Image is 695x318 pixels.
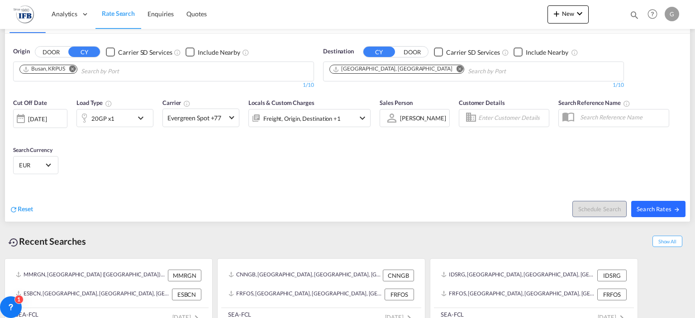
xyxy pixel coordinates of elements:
[186,10,206,18] span: Quotes
[558,99,630,106] span: Search Reference Name
[242,49,249,56] md-icon: Unchecked: Ignores neighbouring ports when fetching rates.Checked : Includes neighbouring ports w...
[81,64,167,79] input: Chips input.
[396,47,428,57] button: DOOR
[459,99,505,106] span: Customer Details
[13,127,20,139] md-datepicker: Select
[363,47,395,57] button: CY
[10,204,33,214] div: icon-refreshReset
[574,8,585,19] md-icon: icon-chevron-down
[168,270,201,281] div: MMRGN
[16,270,166,281] div: MMRGN, Rangoon (Yangon), Myanmar, South East Asia, Asia Pacific
[248,99,314,106] span: Locals & Custom Charges
[228,270,381,281] div: CNNGB, Ningbo, China, Greater China & Far East Asia, Asia Pacific
[631,201,685,217] button: Search Ratesicon-arrow-right
[13,147,52,153] span: Search Currency
[623,100,630,107] md-icon: Your search will be saved by the below given name
[13,81,314,89] div: 1/10
[514,47,568,57] md-checkbox: Checkbox No Ink
[502,49,509,56] md-icon: Unchecked: Search for CY (Container Yard) services for all selected carriers.Checked : Search for...
[400,114,446,122] div: [PERSON_NAME]
[102,9,135,17] span: Rate Search
[5,33,690,221] div: OriginDOOR CY Checkbox No InkUnchecked: Search for CY (Container Yard) services for all selected ...
[18,205,33,213] span: Reset
[18,158,53,171] md-select: Select Currency: € EUREuro
[76,109,153,127] div: 20GP x1icon-chevron-down
[645,6,665,23] div: Help
[468,64,554,79] input: Chips input.
[198,48,240,57] div: Include Nearby
[323,47,354,56] span: Destination
[665,7,679,21] div: G
[118,48,172,57] div: Carrier SD Services
[357,113,368,123] md-icon: icon-chevron-down
[383,270,414,281] div: CNNGB
[10,205,18,214] md-icon: icon-refresh
[629,10,639,24] div: icon-magnify
[385,289,414,300] div: FRFOS
[446,48,500,57] div: Carrier SD Services
[148,10,174,18] span: Enquiries
[572,201,627,217] button: Note: By default Schedule search will only considerorigin ports, destination ports and cut off da...
[18,62,171,79] md-chips-wrap: Chips container. Use arrow keys to select chips.
[629,10,639,20] md-icon: icon-magnify
[333,65,452,73] div: Le Havre, FRLEH
[8,237,19,248] md-icon: icon-backup-restore
[172,289,201,300] div: ESBCN
[19,161,44,169] span: EUR
[13,99,47,106] span: Cut Off Date
[106,47,172,57] md-checkbox: Checkbox No Ink
[323,81,624,89] div: 1/10
[441,289,595,300] div: FRFOS, Fos-sur-Mer, France, Western Europe, Europe
[441,270,595,281] div: IDSRG, Semarang, Indonesia, South East Asia, Asia Pacific
[434,47,500,57] md-checkbox: Checkbox No Ink
[23,65,65,73] div: Busan, KRPUS
[597,270,627,281] div: IDSRG
[652,236,682,247] span: Show All
[328,62,557,79] md-chips-wrap: Chips container. Use arrow keys to select chips.
[645,6,660,22] span: Help
[28,115,47,123] div: [DATE]
[13,47,29,56] span: Origin
[186,47,240,57] md-checkbox: Checkbox No Ink
[576,110,669,124] input: Search Reference Name
[23,65,67,73] div: Press delete to remove this chip.
[16,289,170,300] div: ESBCN, Barcelona, Spain, Southern Europe, Europe
[551,8,562,19] md-icon: icon-plus 400-fg
[63,65,77,74] button: Remove
[14,4,34,24] img: de31bbe0256b11eebba44b54815f083d.png
[248,109,371,127] div: Freight Origin Destination Factory Stuffingicon-chevron-down
[526,48,568,57] div: Include Nearby
[105,100,112,107] md-icon: icon-information-outline
[551,10,585,17] span: New
[399,111,447,124] md-select: Sales Person: Gaelle Begou
[637,205,680,213] span: Search Rates
[91,112,114,125] div: 20GP x1
[571,49,578,56] md-icon: Unchecked: Ignores neighbouring ports when fetching rates.Checked : Includes neighbouring ports w...
[5,231,90,252] div: Recent Searches
[76,99,112,106] span: Load Type
[52,9,77,19] span: Analytics
[228,289,382,300] div: FRFOS, Fos-sur-Mer, France, Western Europe, Europe
[167,114,226,123] span: Evergreen Spot +77
[333,65,454,73] div: Press delete to remove this chip.
[135,113,151,123] md-icon: icon-chevron-down
[35,47,67,57] button: DOOR
[597,289,627,300] div: FRFOS
[450,65,464,74] button: Remove
[68,47,100,57] button: CY
[162,99,190,106] span: Carrier
[13,109,67,128] div: [DATE]
[263,112,341,125] div: Freight Origin Destination Factory Stuffing
[674,206,680,213] md-icon: icon-arrow-right
[547,5,589,24] button: icon-plus 400-fgNewicon-chevron-down
[478,111,546,125] input: Enter Customer Details
[174,49,181,56] md-icon: Unchecked: Search for CY (Container Yard) services for all selected carriers.Checked : Search for...
[183,100,190,107] md-icon: The selected Trucker/Carrierwill be displayed in the rate results If the rates are from another f...
[380,99,413,106] span: Sales Person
